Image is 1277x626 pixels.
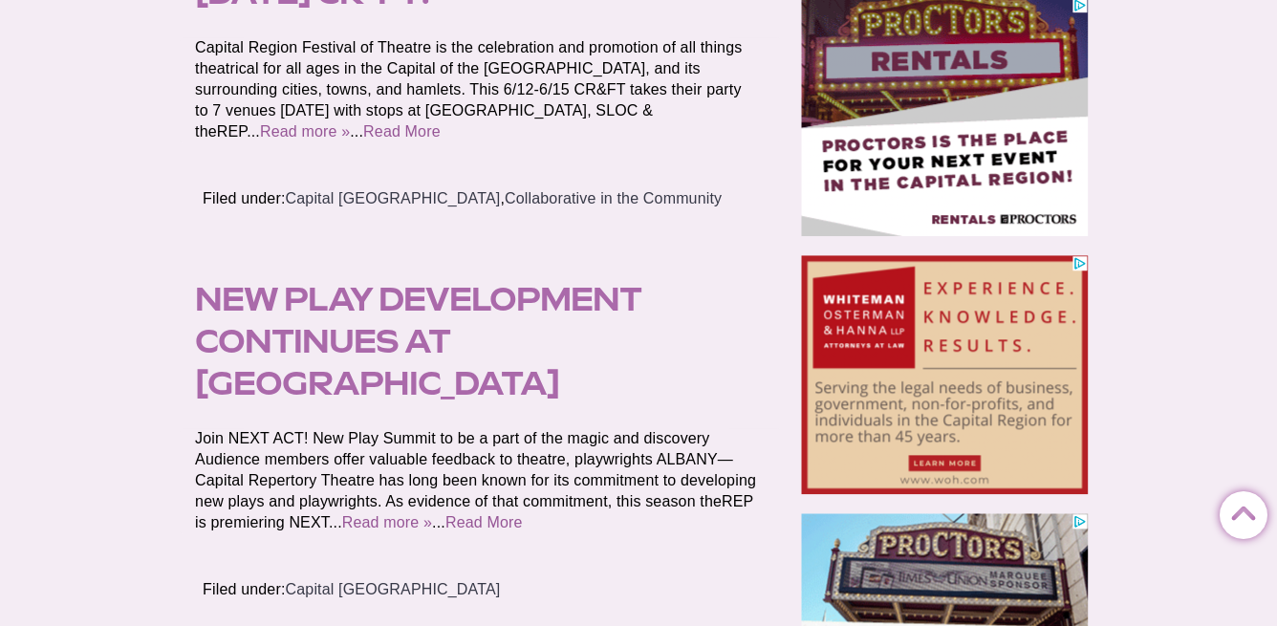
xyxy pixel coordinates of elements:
a: Read more » [260,123,350,140]
p: Capital Region Festival of Theatre is the celebration and promotion of all things theatrical for ... [195,37,757,142]
a: Read More [363,123,441,140]
a: New play development continues at [GEOGRAPHIC_DATA] [195,280,641,402]
a: Collaborative in the Community [505,190,722,206]
iframe: Advertisement [801,255,1088,494]
a: Read More [445,514,523,530]
footer: Filed under: , [180,165,780,232]
a: Read more » [342,514,432,530]
a: Capital [GEOGRAPHIC_DATA] [285,581,500,597]
p: Join NEXT ACT! New Play Summit to be a part of the magic and discovery Audience members offer val... [195,428,757,533]
a: Back to Top [1220,492,1258,530]
a: Capital [GEOGRAPHIC_DATA] [285,190,500,206]
footer: Filed under: [180,556,780,623]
